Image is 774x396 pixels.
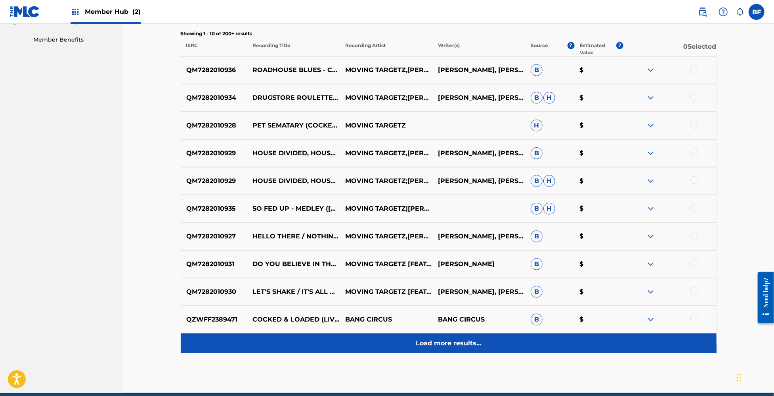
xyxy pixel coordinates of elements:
p: QM7282010931 [181,259,248,269]
a: Member Benefits [33,36,113,44]
p: QM7282010934 [181,93,248,103]
p: $ [574,232,623,241]
p: Writer(s) [433,42,526,56]
p: MOVING TARGETZ;[PERSON_NAME];[PERSON_NAME] [340,176,433,186]
p: ROADHOUSE BLUES - COCKED & LOADED - LIVE: [PERSON_NAME][GEOGRAPHIC_DATA] 1990 [247,65,340,75]
p: DRUGSTORE ROULETTE (COCKED & LOADED - LIVE: [PERSON_NAME] PALACE 1990) [247,93,340,103]
img: MLC Logo [10,6,40,17]
p: $ [574,204,623,213]
img: expand [646,93,656,103]
p: QM7282010936 [181,65,248,75]
p: MOVING TARGETZ [340,121,433,130]
p: QM7282010927 [181,232,248,241]
p: Recording Title [247,42,340,56]
p: ISRC [181,42,247,56]
p: PET SEMATARY (COCKED & LOADED - LIVE: [PERSON_NAME] PALACE 1990) [247,121,340,130]
p: $ [574,287,623,297]
p: MOVING TARGETZ;[PERSON_NAME];[PERSON_NAME] [340,93,433,103]
img: expand [646,65,656,75]
span: B [531,314,543,326]
img: expand [646,204,656,213]
span: H [543,92,555,104]
p: $ [574,93,623,103]
div: User Menu [749,4,764,20]
p: MOVING TARGETZ [FEAT. [PERSON_NAME] & [PERSON_NAME]] [340,287,433,297]
div: Help [715,4,731,20]
p: QM7282010929 [181,176,248,186]
p: QM7282010928 [181,121,248,130]
a: Public Search [695,4,711,20]
span: H [543,203,555,215]
p: QM7282010935 [181,204,248,213]
img: help [719,7,728,17]
span: B [531,147,543,159]
img: expand [646,176,656,186]
img: expand [646,232,656,241]
p: [PERSON_NAME], [PERSON_NAME], [PERSON_NAME], [PERSON_NAME] [433,232,526,241]
p: $ [574,121,623,130]
p: [PERSON_NAME] [433,259,526,269]
p: MOVING TARGETZ,[PERSON_NAME],[PERSON_NAME] [340,232,433,241]
span: B [531,230,543,242]
span: ? [568,42,575,49]
iframe: Chat Widget [734,358,774,396]
p: $ [574,65,623,75]
p: MOVING TARGETZ|[PERSON_NAME]|[PERSON_NAME]|[PERSON_NAME]|[PERSON_NAME]|[PERSON_NAME]|[PERSON_NAME... [340,204,433,213]
p: Estimated Value [580,42,616,56]
p: Recording Artist [340,42,433,56]
span: ? [616,42,623,49]
p: SO FED UP - MEDLEY ([PERSON_NAME] & LOADED - LIVE: [PERSON_NAME] PALACE 1990) [247,204,340,213]
p: Showing 1 - 10 of 200+ results [181,30,717,37]
span: B [531,203,543,215]
p: [PERSON_NAME], [PERSON_NAME], [PERSON_NAME], [PERSON_NAME] [433,93,526,103]
p: LET'S SHAKE / IT'S ALL OVER NOW [247,287,340,297]
p: [PERSON_NAME], [PERSON_NAME], [PERSON_NAME], [PERSON_NAME] [433,65,526,75]
p: $ [574,315,623,324]
p: [PERSON_NAME], [PERSON_NAME], [PERSON_NAME] [433,148,526,158]
img: Top Rightsholders [71,7,80,17]
span: B [531,175,543,187]
span: Member Hub [85,7,141,16]
p: MOVING TARGETZ,[PERSON_NAME],[PERSON_NAME] [340,148,433,158]
div: Notifications [736,8,744,16]
p: $ [574,148,623,158]
span: H [531,120,543,131]
span: B [531,64,543,76]
img: search [698,7,707,17]
p: $ [574,176,623,186]
p: 0 Selected [623,42,716,56]
p: Source [531,42,548,56]
p: COCKED & LOADED (LIVE) [247,315,340,324]
p: BANG CIRCUS [340,315,433,324]
p: HELLO THERE / NOTHIN' IN PARTICULAR - [PERSON_NAME] & LOADED - LIVE: [PERSON_NAME] PALACE 1990 [247,232,340,241]
img: expand [646,315,656,324]
p: [PERSON_NAME], [PERSON_NAME], [PERSON_NAME] [433,176,526,186]
img: expand [646,287,656,297]
p: MOVING TARGETZ [FEAT. [PERSON_NAME] & [PERSON_NAME]] [340,259,433,269]
img: expand [646,121,656,130]
span: B [531,258,543,270]
span: B [531,286,543,298]
p: HOUSE DIVIDED, HOUSE UNITED - COCKED & LOADED - LIVE: [PERSON_NAME][GEOGRAPHIC_DATA] 1990 [247,148,340,158]
span: H [543,175,555,187]
img: expand [646,148,656,158]
div: Drag [737,366,742,390]
span: (2) [132,8,141,15]
p: QZWFF2389471 [181,315,248,324]
p: MOVING TARGETZ,[PERSON_NAME],[PERSON_NAME] [340,65,433,75]
img: expand [646,259,656,269]
p: HOUSE DIVIDED, HOUSE UNITED (COCKED & LOADED - LIVE: [PERSON_NAME][GEOGRAPHIC_DATA] 1990) [247,176,340,186]
span: B [531,92,543,104]
p: DO YOU BELIEVE IN THE FANTASTIC? ([PERSON_NAME] & LOADED - LIVE: [PERSON_NAME][GEOGRAPHIC_DATA] 1... [247,259,340,269]
p: $ [574,259,623,269]
p: QM7282010929 [181,148,248,158]
iframe: Resource Center [752,266,774,329]
p: BANG CIRCUS [433,315,526,324]
p: [PERSON_NAME], [PERSON_NAME], [PERSON_NAME], [PERSON_NAME], [PERSON_NAME], [PERSON_NAME] [433,287,526,297]
p: Load more results... [416,339,481,348]
p: QM7282010930 [181,287,248,297]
